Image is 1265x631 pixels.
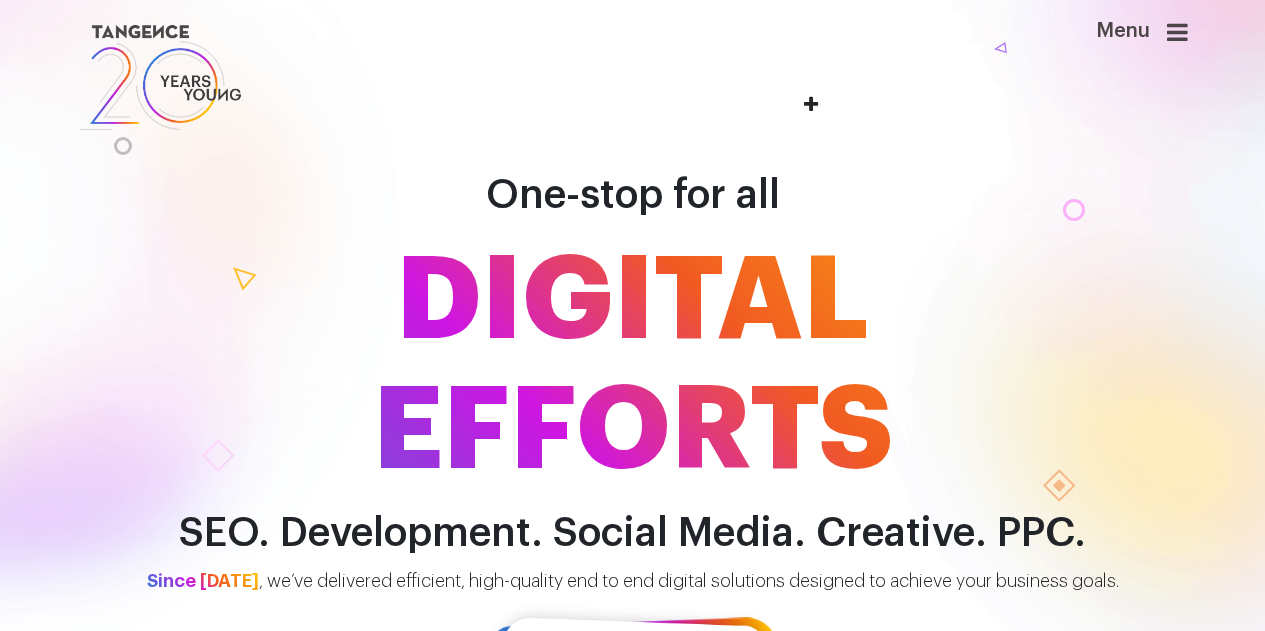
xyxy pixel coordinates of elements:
[99,568,1167,595] p: , we’ve delivered efficient, high-quality end to end digital solutions designed to achieve your b...
[78,20,244,135] img: logo SVG
[63,236,1203,496] span: DIGITAL EFFORTS
[486,175,780,215] span: One-stop for all
[147,572,259,590] span: Since [DATE]
[63,511,1203,556] h2: SEO. Development. Social Media. Creative. PPC.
